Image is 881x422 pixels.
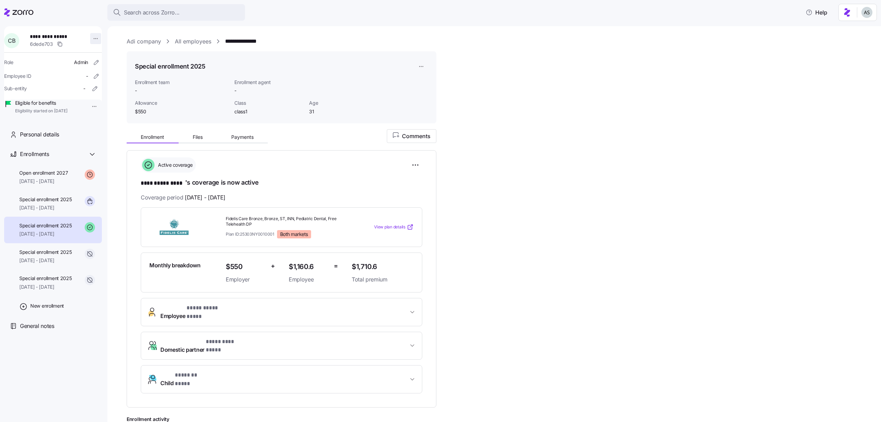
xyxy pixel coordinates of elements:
span: $1,710.6 [352,261,414,272]
span: - [234,87,236,94]
span: Domestic partner [160,338,245,354]
span: Enrollment [141,135,164,140]
span: [DATE] - [DATE] [19,204,72,211]
span: 6dede703 [30,41,53,48]
span: New enrollment [30,302,64,309]
span: Fidelis Care Bronze, Bronze, ST, INN, Pediatric Dental, Free Telehealth DP [226,216,346,228]
span: Total premium [352,275,414,284]
span: Personal details [20,130,59,139]
span: - [135,87,229,94]
span: Plan ID: 25303NY0010001 [226,231,274,237]
span: class1 [234,108,304,115]
a: All employees [175,37,211,46]
span: Eligibility started on [DATE] [15,108,67,114]
span: Special enrollment 2025 [19,275,72,282]
span: Monthly breakdown [149,261,201,270]
span: Employee [160,304,234,320]
span: Sub-entity [4,85,27,92]
span: Enrollment agent [234,79,304,86]
span: Employer [226,275,265,284]
a: Adi company [127,37,161,46]
span: Special enrollment 2025 [19,222,72,229]
span: $1,160.6 [289,261,328,272]
h1: 's coverage is now active [141,178,422,188]
span: Help [806,8,827,17]
span: Files [193,135,203,140]
span: Admin [74,59,88,66]
span: Both markets [280,231,308,237]
button: Comments [387,129,436,143]
span: Enrollments [20,150,49,158]
span: Age [309,100,378,106]
h1: Special enrollment 2025 [135,62,205,71]
button: Search across Zorro... [107,4,245,21]
span: - [86,73,88,80]
img: c4d3a52e2a848ea5f7eb308790fba1e4 [861,7,872,18]
span: View plan details [374,224,405,230]
span: Payments [231,135,254,140]
span: Comments [393,132,431,140]
span: Open enrollment 2027 [19,169,68,176]
span: [DATE] - [DATE] [19,257,72,264]
span: Search across Zorro... [124,8,180,17]
span: C B [8,38,15,43]
span: Special enrollment 2025 [19,249,72,256]
span: Enrollment team [135,79,229,86]
span: Role [4,59,13,66]
span: [DATE] - [DATE] [19,178,68,185]
span: Allowance [135,100,229,106]
span: [DATE] - [DATE] [19,284,72,290]
span: - [83,85,85,92]
span: Employee [289,275,328,284]
span: Employee ID [4,73,31,80]
span: Child [160,371,212,388]
span: Active coverage [156,162,193,168]
span: Coverage period [141,193,225,202]
span: Special enrollment 2025 [19,196,72,203]
span: $550 [135,108,229,115]
span: 31 [309,108,378,115]
span: Class [234,100,304,106]
img: Fidelis Care [149,219,199,235]
span: General notes [20,322,54,330]
a: View plan details [374,224,414,230]
span: [DATE] - [DATE] [19,230,72,237]
span: Eligible for benefits [15,100,67,106]
button: Help [800,6,833,19]
span: + [271,261,275,271]
span: [DATE] - [DATE] [185,193,225,202]
span: = [334,261,338,271]
span: $550 [226,261,265,272]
